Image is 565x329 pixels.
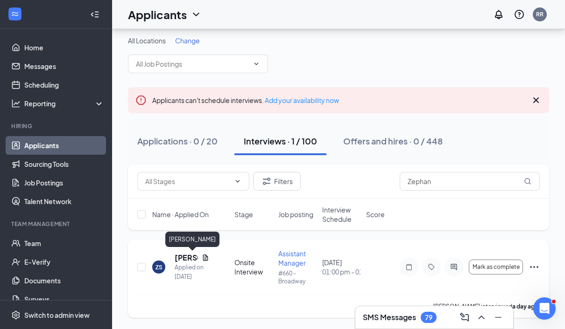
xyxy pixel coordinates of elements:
[24,290,104,308] a: Surveys
[175,36,200,45] span: Change
[459,312,470,323] svg: ComposeMessage
[234,210,253,219] span: Stage
[11,122,102,130] div: Hiring
[165,232,219,247] div: [PERSON_NAME]
[322,267,360,276] span: 01:00 pm - 01:15 pm
[11,99,21,108] svg: Analysis
[322,205,360,224] span: Interview Schedule
[137,135,218,147] div: Applications · 0 / 20
[202,254,209,261] svg: Document
[24,38,104,57] a: Home
[322,258,360,276] div: [DATE]
[493,312,504,323] svg: Minimize
[493,9,504,20] svg: Notifications
[363,312,416,322] h3: SMS Messages
[244,135,317,147] div: Interviews · 1 / 100
[366,210,385,219] span: Score
[265,96,339,104] a: Add your availability now
[24,155,104,173] a: Sourcing Tools
[175,253,198,263] h5: [PERSON_NAME]
[343,135,443,147] div: Offers and hires · 0 / 448
[24,253,104,271] a: E-Verify
[152,210,209,219] span: Name · Applied On
[425,314,432,322] div: 79
[448,263,459,271] svg: ActiveChat
[24,57,104,75] a: Messages
[24,192,104,211] a: Talent Network
[24,99,105,108] div: Reporting
[529,261,540,273] svg: Ellipses
[530,95,542,106] svg: Cross
[476,312,487,323] svg: ChevronUp
[512,303,538,310] b: a day ago
[234,178,241,185] svg: ChevronDown
[514,9,525,20] svg: QuestionInfo
[145,176,230,186] input: All Stages
[10,9,20,19] svg: WorkstreamLogo
[11,220,102,228] div: Team Management
[175,263,209,281] div: Applied on [DATE]
[128,7,187,22] h1: Applicants
[11,310,21,320] svg: Settings
[24,271,104,290] a: Documents
[426,263,437,271] svg: Tag
[191,9,202,20] svg: ChevronDown
[24,234,104,253] a: Team
[253,60,260,68] svg: ChevronDown
[473,264,520,270] span: Mark as complete
[253,172,301,191] button: Filter Filters
[234,258,273,276] div: Onsite Interview
[533,297,556,320] iframe: Intercom live chat
[278,269,317,285] p: #660 - Broadway
[433,302,540,310] p: [PERSON_NAME] interviewed .
[400,172,540,191] input: Search in interviews
[90,10,99,19] svg: Collapse
[278,210,313,219] span: Job posting
[491,310,506,325] button: Minimize
[524,178,531,185] svg: MagnifyingGlass
[24,136,104,155] a: Applicants
[278,249,306,267] span: Assistant Manager
[155,263,162,271] div: ZS
[403,263,415,271] svg: Note
[24,75,104,94] a: Scheduling
[128,36,166,45] span: All Locations
[469,260,523,274] button: Mark as complete
[474,310,489,325] button: ChevronUp
[457,310,472,325] button: ComposeMessage
[24,310,90,320] div: Switch to admin view
[135,95,147,106] svg: Error
[536,10,544,18] div: RR
[152,96,339,104] span: Applicants can't schedule interviews.
[136,59,249,69] input: All Job Postings
[24,173,104,192] a: Job Postings
[261,176,272,187] svg: Filter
